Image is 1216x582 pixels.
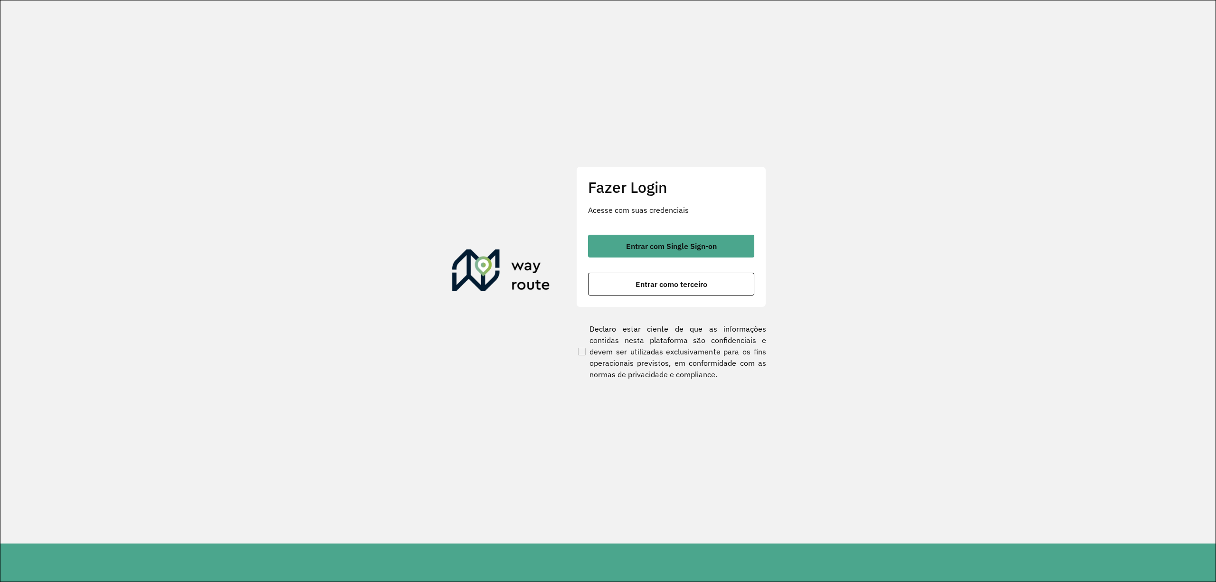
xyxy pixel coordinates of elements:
button: button [588,273,754,296]
img: Roteirizador AmbevTech [452,249,550,295]
button: button [588,235,754,258]
h2: Fazer Login [588,178,754,196]
p: Acesse com suas credenciais [588,204,754,216]
span: Entrar como terceiro [636,280,707,288]
label: Declaro estar ciente de que as informações contidas nesta plataforma são confidenciais e devem se... [576,323,766,380]
span: Entrar com Single Sign-on [626,242,717,250]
